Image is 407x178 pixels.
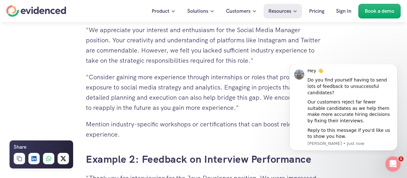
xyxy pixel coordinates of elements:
[268,7,291,15] p: Resources
[28,4,113,10] div: Hey 👋
[86,119,321,139] p: Mention industry-specific workshops or certifications that can boost relevant experience.
[86,72,321,113] p: "Consider gaining more experience through internships or roles that provide exposure to social me...
[28,76,113,82] p: Message from Lewis, sent Just now
[365,7,394,15] p: Book a demo
[6,5,66,17] a: Home
[14,143,26,151] h6: Share
[331,4,356,18] a: Sign In
[28,13,113,32] div: Do you find yourself having to send lots of feedback to unsuccessful candidates?
[14,5,24,15] img: Profile image for Lewis
[304,4,329,18] a: Pricing
[226,7,251,15] p: Customers
[309,7,324,15] p: Pricing
[28,4,113,75] div: Message content
[28,35,113,60] div: Our customers reject far fewer suitable candidates as we help them make more accurate hiring deci...
[152,7,169,15] p: Product
[86,152,321,167] h3: Example 2: Feedback on Interview Performance
[385,156,401,172] iframe: Intercom live chat
[336,7,351,15] p: Sign In
[358,4,401,18] a: Book a demo
[398,156,404,161] span: 1
[187,7,208,15] p: Solutions
[28,63,113,75] div: Reply to this message if you'd like us to show you how.
[280,64,407,154] iframe: Intercom notifications message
